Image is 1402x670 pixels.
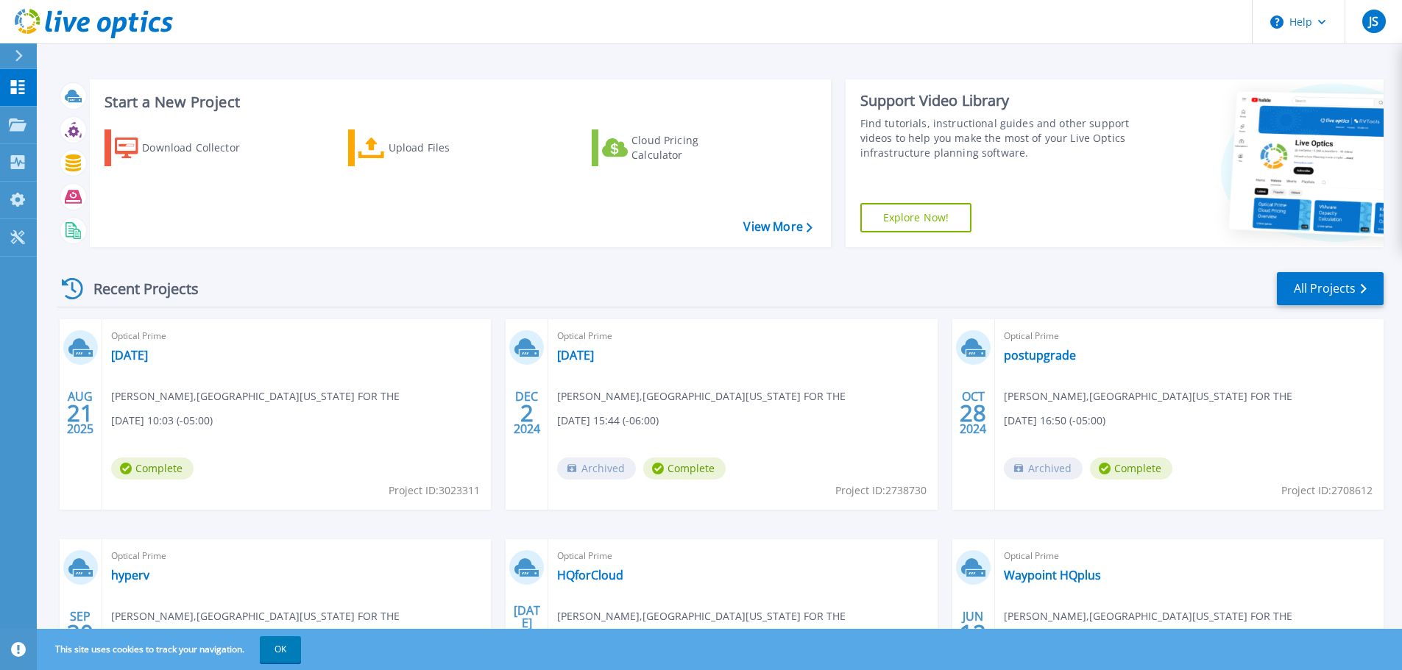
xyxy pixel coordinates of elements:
[557,348,594,363] a: [DATE]
[111,568,149,582] a: hyperv
[57,271,219,307] div: Recent Projects
[513,606,541,660] div: [DATE] 2024
[959,606,987,660] div: JUN 2024
[111,548,482,564] span: Optical Prime
[260,636,301,663] button: OK
[1004,413,1105,429] span: [DATE] 16:50 (-05:00)
[960,627,986,639] span: 12
[1090,457,1172,480] span: Complete
[557,608,846,624] span: [PERSON_NAME] , [GEOGRAPHIC_DATA][US_STATE] FOR THE
[959,386,987,440] div: OCT 2024
[557,388,846,405] span: [PERSON_NAME] , [GEOGRAPHIC_DATA][US_STATE] FOR THE
[67,627,93,639] span: 30
[111,348,148,363] a: [DATE]
[513,386,541,440] div: DEC 2024
[860,116,1135,160] div: Find tutorials, instructional guides and other support videos to help you make the most of your L...
[1004,328,1375,344] span: Optical Prime
[66,606,94,660] div: SEP 2024
[1004,348,1076,363] a: postupgrade
[105,129,269,166] a: Download Collector
[1004,568,1101,582] a: Waypoint HQplus
[557,328,928,344] span: Optical Prime
[389,482,480,499] span: Project ID: 3023311
[67,407,93,419] span: 21
[960,407,986,419] span: 28
[1004,388,1292,405] span: [PERSON_NAME] , [GEOGRAPHIC_DATA][US_STATE] FOR THE
[111,608,400,624] span: [PERSON_NAME] , [GEOGRAPHIC_DATA][US_STATE] FOR THE
[557,568,623,582] a: HQforCloud
[1004,457,1083,480] span: Archived
[557,413,659,429] span: [DATE] 15:44 (-06:00)
[557,548,928,564] span: Optical Prime
[111,388,400,405] span: [PERSON_NAME] , [GEOGRAPHIC_DATA][US_STATE] FOR THE
[631,133,749,163] div: Cloud Pricing Calculator
[1004,608,1292,624] span: [PERSON_NAME] , [GEOGRAPHIC_DATA][US_STATE] FOR THE
[557,457,636,480] span: Archived
[835,482,927,499] span: Project ID: 2738730
[643,457,726,480] span: Complete
[1277,272,1384,305] a: All Projects
[348,129,512,166] a: Upload Files
[1004,548,1375,564] span: Optical Prime
[111,328,482,344] span: Optical Prime
[389,133,506,163] div: Upload Files
[1369,15,1378,27] span: JS
[860,203,972,232] a: Explore Now!
[66,386,94,440] div: AUG 2025
[1281,482,1373,499] span: Project ID: 2708612
[860,91,1135,110] div: Support Video Library
[40,636,301,663] span: This site uses cookies to track your navigation.
[520,407,534,419] span: 2
[592,129,756,166] a: Cloud Pricing Calculator
[743,220,812,234] a: View More
[105,94,812,110] h3: Start a New Project
[142,133,260,163] div: Download Collector
[111,457,194,480] span: Complete
[111,413,213,429] span: [DATE] 10:03 (-05:00)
